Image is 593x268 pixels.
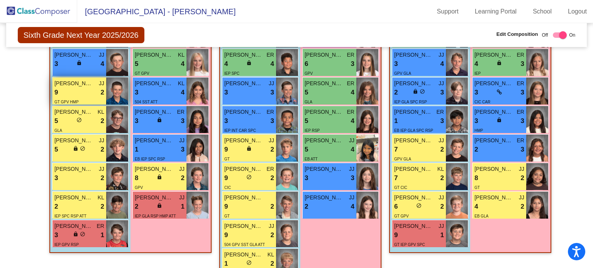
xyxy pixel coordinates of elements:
[521,59,524,69] span: 3
[101,173,104,183] span: 2
[305,51,343,59] span: [PERSON_NAME]
[269,137,274,145] span: JJ
[54,230,58,240] span: 3
[267,165,274,173] span: ER
[305,173,308,183] span: 3
[178,51,185,59] span: KL
[394,173,398,183] span: 7
[441,173,444,183] span: 2
[224,88,228,98] span: 3
[474,128,483,133] span: HMP
[394,230,398,240] span: 9
[76,60,82,66] span: lock
[474,137,513,145] span: [PERSON_NAME]
[135,185,143,190] span: GPV
[394,100,427,104] span: IEP GLA SPC RSP
[179,137,185,145] span: JJ
[305,116,308,126] span: 5
[305,137,343,145] span: [PERSON_NAME]
[474,194,513,202] span: [PERSON_NAME]
[224,59,228,69] span: 4
[54,145,58,155] span: 5
[101,59,104,69] span: 4
[268,251,274,259] span: KL
[474,145,478,155] span: 2
[271,145,274,155] span: 2
[305,88,308,98] span: 5
[178,79,185,88] span: KL
[135,145,138,155] span: 1
[54,243,79,247] span: IEP GPV RSP
[246,260,252,265] span: do_not_disturb_alt
[101,202,104,212] span: 2
[351,59,354,69] span: 3
[54,214,86,218] span: IEP SPC RSP ATT
[521,202,524,212] span: 2
[99,51,104,59] span: JJ
[351,145,354,155] span: 4
[181,59,185,69] span: 4
[135,79,173,88] span: [PERSON_NAME]
[416,203,422,208] span: do_not_disturb_alt
[73,231,78,237] span: lock
[394,137,433,145] span: [PERSON_NAME]
[135,116,138,126] span: 3
[246,174,252,180] span: do_not_disturb_alt
[474,71,481,76] span: IEP
[441,230,444,240] span: 1
[439,79,444,88] span: JJ
[224,108,263,116] span: [PERSON_NAME]
[181,173,185,183] span: 2
[181,202,185,212] span: 1
[224,243,265,247] span: 504 GPV SST GLA ATT
[224,185,231,190] span: CIC
[157,203,162,208] span: lock
[267,51,274,59] span: ER
[394,59,398,69] span: 3
[420,89,425,94] span: do_not_disturb_alt
[394,128,433,133] span: EB IEP GLA SPC RSP
[179,194,185,202] span: JJ
[351,88,354,98] span: 4
[177,108,185,116] span: ER
[349,137,354,145] span: JJ
[54,137,93,145] span: [PERSON_NAME]
[305,202,308,212] span: 2
[527,5,558,18] a: School
[269,222,274,230] span: JJ
[54,108,93,116] span: [PERSON_NAME] [PERSON_NAME]
[135,173,138,183] span: 8
[441,202,444,212] span: 2
[98,108,104,116] span: KL
[54,165,93,173] span: [PERSON_NAME]
[394,185,407,190] span: GT CIC
[271,230,274,240] span: 2
[519,194,524,202] span: JJ
[394,243,425,247] span: GT IEP GPV SPC
[224,79,263,88] span: [PERSON_NAME]
[305,157,318,161] span: EB ATT
[437,108,444,116] span: ER
[267,108,274,116] span: ER
[181,116,185,126] span: 3
[517,51,524,59] span: ER
[224,251,263,259] span: [PERSON_NAME]
[394,165,433,173] span: [PERSON_NAME]
[394,157,411,161] span: GPV GLA
[271,59,274,69] span: 4
[347,108,354,116] span: ER
[469,5,523,18] a: Learning Portal
[474,173,478,183] span: 8
[271,173,274,183] span: 2
[441,88,444,98] span: 3
[224,194,263,202] span: [PERSON_NAME] [PERSON_NAME]
[474,202,478,212] span: 4
[80,146,85,151] span: do_not_disturb_alt
[135,100,158,104] span: 504 SST ATT
[394,214,409,218] span: GT GPV
[437,165,444,173] span: KL
[224,116,228,126] span: 3
[474,79,513,88] span: [PERSON_NAME]
[305,71,313,76] span: GPV
[394,79,433,88] span: [PERSON_NAME]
